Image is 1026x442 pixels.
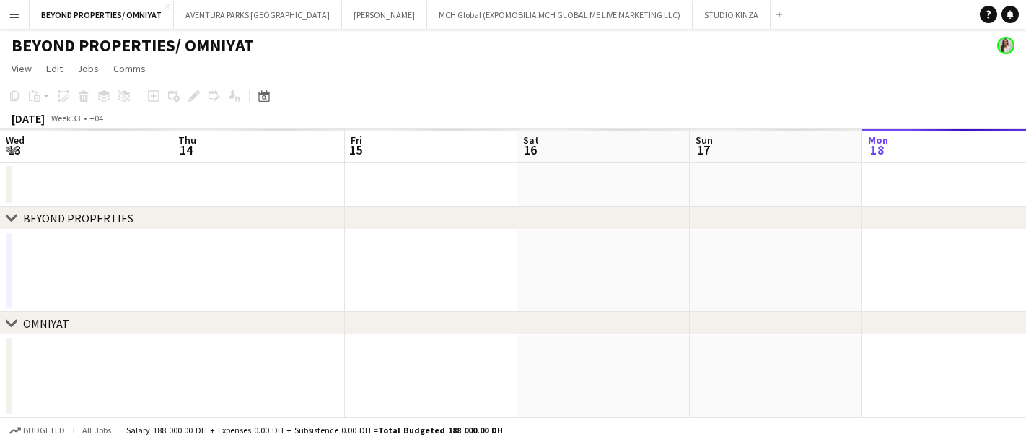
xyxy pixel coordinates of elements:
button: [PERSON_NAME] [342,1,427,29]
span: 15 [348,142,362,158]
span: Sun [696,134,713,147]
span: 14 [176,142,196,158]
span: Wed [6,134,25,147]
div: BEYOND PROPERTIES [23,211,133,225]
div: [DATE] [12,111,45,126]
div: Salary 188 000.00 DH + Expenses 0.00 DH + Subsistence 0.00 DH = [126,425,503,435]
span: All jobs [79,425,114,435]
span: Mon [868,134,888,147]
span: 18 [866,142,888,158]
div: OMNIYAT [23,316,69,331]
button: MCH Global (EXPOMOBILIA MCH GLOBAL ME LIVE MARKETING LLC) [427,1,693,29]
span: Budgeted [23,425,65,435]
a: Jobs [71,59,105,78]
button: Budgeted [7,422,67,438]
span: 13 [4,142,25,158]
div: +04 [89,113,103,123]
app-user-avatar: Ines de Puybaudet [997,37,1014,54]
span: Edit [46,62,63,75]
span: Fri [351,134,362,147]
a: Comms [108,59,152,78]
span: Jobs [77,62,99,75]
span: 16 [521,142,539,158]
a: View [6,59,38,78]
button: AVENTURA PARKS [GEOGRAPHIC_DATA] [174,1,342,29]
span: 17 [693,142,713,158]
span: Week 33 [48,113,84,123]
span: View [12,62,32,75]
h1: BEYOND PROPERTIES/ OMNIYAT [12,35,254,56]
span: Total Budgeted 188 000.00 DH [378,425,503,435]
span: Sat [523,134,539,147]
span: Thu [178,134,196,147]
button: BEYOND PROPERTIES/ OMNIYAT [30,1,174,29]
a: Edit [40,59,69,78]
span: Comms [113,62,146,75]
button: STUDIO KINZA [693,1,771,29]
